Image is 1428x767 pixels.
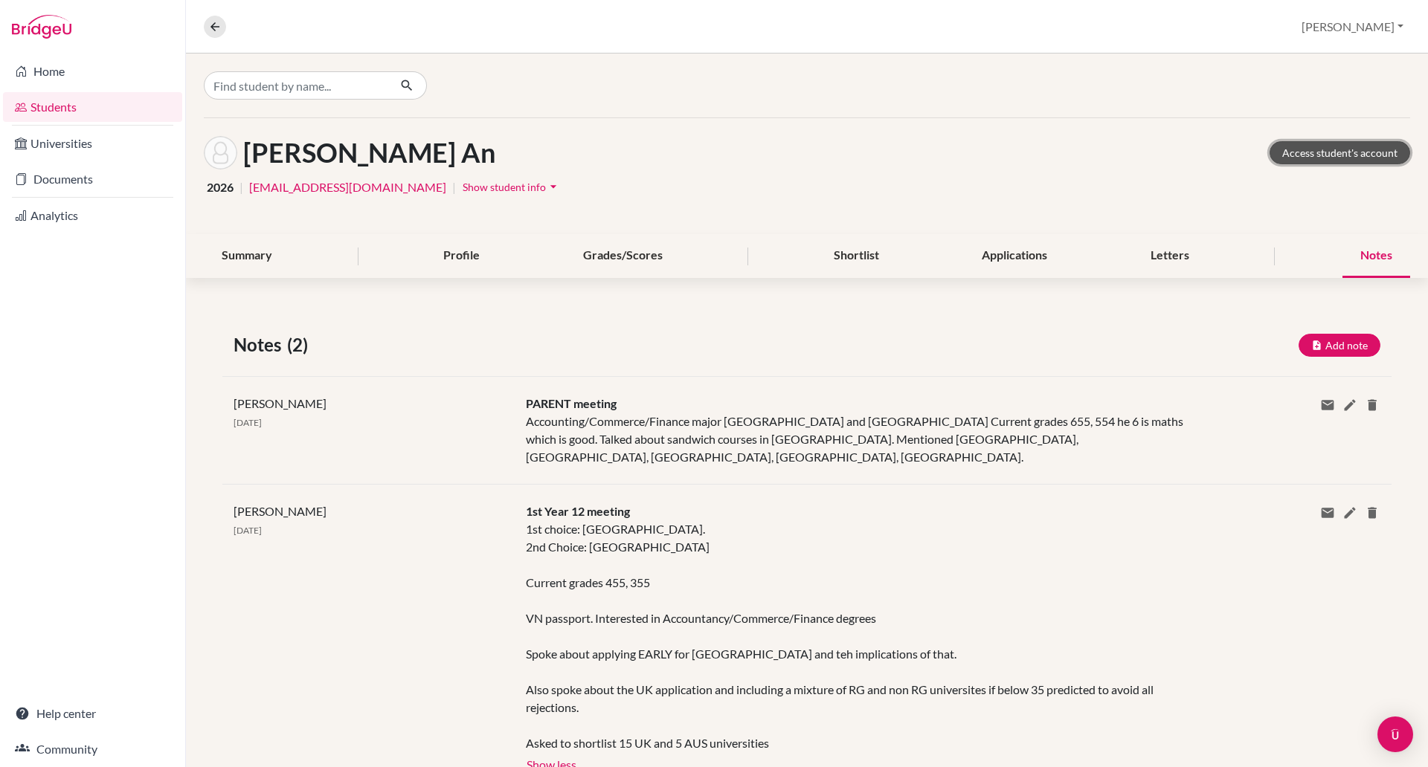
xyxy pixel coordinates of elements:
a: Home [3,56,182,86]
a: Analytics [3,201,182,230]
a: Universities [3,129,182,158]
a: Community [3,734,182,764]
span: 2026 [207,178,234,196]
span: Notes [234,331,287,358]
a: Students [3,92,182,122]
div: Letters [1133,234,1207,278]
span: 1st Year 12 meeting [526,504,630,518]
span: [DATE] [234,417,262,428]
a: Help center [3,699,182,728]
div: Profile [425,234,498,278]
span: | [239,178,243,196]
span: (2) [287,331,314,358]
div: 1st choice: [GEOGRAPHIC_DATA]. 2nd Choice: [GEOGRAPHIC_DATA] Current grades 455, 355 VN passport.... [526,520,1186,752]
button: [PERSON_NAME] [1295,13,1410,41]
button: Show student infoarrow_drop_down [462,175,562,198]
button: Add note [1299,334,1380,357]
input: Find student by name... [204,71,388,100]
a: Access student's account [1270,141,1410,164]
div: Accounting/Commerce/Finance major [GEOGRAPHIC_DATA] and [GEOGRAPHIC_DATA] Current grades 655, 554... [515,395,1197,466]
span: [PERSON_NAME] [234,396,327,410]
img: Bridge-U [12,15,71,39]
img: Truong An Dinh's avatar [204,136,237,169]
span: PARENT meeting [526,396,617,410]
h1: [PERSON_NAME] An [243,137,495,169]
div: Grades/Scores [565,234,681,278]
div: Summary [204,234,290,278]
span: [PERSON_NAME] [234,504,327,518]
a: [EMAIL_ADDRESS][DOMAIN_NAME] [249,178,446,196]
a: Documents [3,164,182,194]
div: Notes [1342,234,1410,278]
span: | [452,178,456,196]
div: Shortlist [816,234,897,278]
span: [DATE] [234,525,262,536]
span: Show student info [463,181,546,193]
div: Applications [964,234,1065,278]
i: arrow_drop_down [546,179,561,194]
div: Open Intercom Messenger [1377,716,1413,752]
